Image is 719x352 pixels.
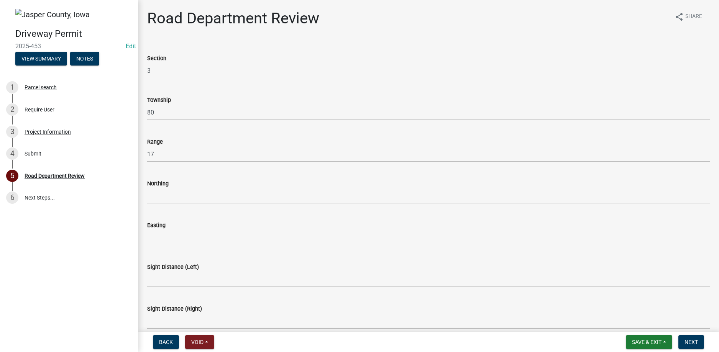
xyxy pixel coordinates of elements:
[147,139,163,145] label: Range
[25,107,54,112] div: Require User
[6,126,18,138] div: 3
[678,335,704,349] button: Next
[191,339,204,345] span: Void
[6,170,18,182] div: 5
[185,335,214,349] button: Void
[685,339,698,345] span: Next
[6,81,18,93] div: 1
[147,223,166,228] label: Easting
[159,339,173,345] span: Back
[25,85,57,90] div: Parcel search
[25,129,71,134] div: Project Information
[6,103,18,116] div: 2
[70,56,99,62] wm-modal-confirm: Notes
[147,9,319,28] h1: Road Department Review
[147,181,169,187] label: Northing
[668,9,708,24] button: shareShare
[147,306,202,312] label: Sight Distance (Right)
[15,52,67,65] button: View Summary
[15,28,132,39] h4: Driveway Permit
[25,151,41,156] div: Submit
[126,43,136,50] wm-modal-confirm: Edit Application Number
[25,173,85,178] div: Road Department Review
[685,12,702,21] span: Share
[70,52,99,65] button: Notes
[6,147,18,160] div: 4
[632,339,662,345] span: Save & Exit
[15,43,123,50] span: 2025-453
[126,43,136,50] a: Edit
[15,9,90,20] img: Jasper County, Iowa
[147,56,166,61] label: Section
[153,335,179,349] button: Back
[675,12,684,21] i: share
[15,56,67,62] wm-modal-confirm: Summary
[6,192,18,204] div: 6
[147,98,171,103] label: Township
[626,335,672,349] button: Save & Exit
[147,265,199,270] label: Sight Distance (Left)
